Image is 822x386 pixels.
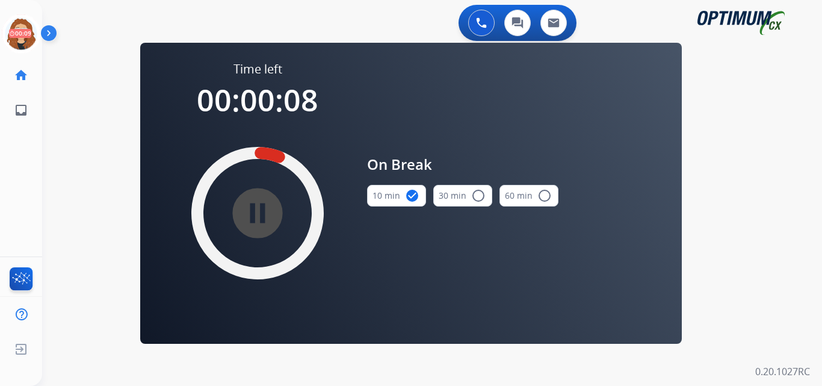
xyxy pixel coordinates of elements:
mat-icon: inbox [14,103,28,117]
mat-icon: check_circle [405,188,419,203]
span: Time left [233,61,282,78]
mat-icon: radio_button_unchecked [537,188,552,203]
button: 30 min [433,185,492,207]
span: 00:00:08 [197,79,318,120]
span: On Break [367,154,558,175]
mat-icon: pause_circle_filled [250,206,265,220]
mat-icon: radio_button_unchecked [471,188,486,203]
button: 10 min [367,185,426,207]
mat-icon: home [14,68,28,82]
p: 0.20.1027RC [755,364,810,379]
button: 60 min [499,185,558,207]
